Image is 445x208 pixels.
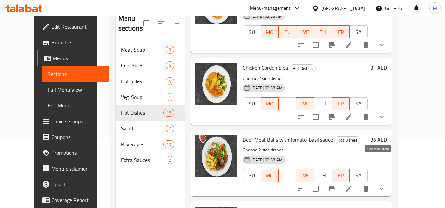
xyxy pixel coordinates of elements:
span: Select to update [309,110,322,124]
span: SA [352,171,365,180]
div: [GEOGRAPHIC_DATA] [321,5,365,12]
div: items [166,125,174,132]
img: Chicken Cordon bleu [195,63,237,105]
h6: 36 AED [370,135,387,144]
div: Extra Sauces2 [116,152,185,168]
button: delete [358,181,374,196]
button: show more [374,37,390,53]
span: SA [352,99,365,108]
button: delete [358,37,374,53]
button: Branch-specific-item [324,181,340,196]
span: Hot Sides [121,77,166,85]
div: Salad7 [116,121,185,136]
button: Branch-specific-item [324,37,340,53]
span: Coverage Report [51,196,103,204]
a: Sections [42,66,109,82]
div: Beverages10 [116,136,185,152]
a: Edit Menu [42,98,109,113]
span: TU [281,27,294,37]
button: TU [278,97,296,110]
span: Select all sections [139,16,153,30]
div: Hot Dishes [334,136,360,144]
span: MO [264,99,276,108]
span: Meat Soup [121,46,166,54]
span: 3 [166,47,174,53]
button: TH [314,169,332,182]
div: items [166,156,174,164]
a: Choice Groups [37,113,109,129]
a: Full Menu View [42,82,109,98]
span: Menu disclaimer [51,165,103,173]
span: FR [335,99,347,108]
span: 4 [166,78,174,84]
span: MO [264,27,276,37]
button: delete [358,109,374,125]
button: SA [349,169,368,182]
div: Hot Dishes16 [116,105,185,121]
p: Choose 2 side dishes [243,146,368,154]
a: Branches [37,35,109,50]
a: Menu disclaimer [37,161,109,176]
span: Edit Restaurant [51,23,103,31]
svg: Show Choices [378,185,386,193]
span: 10 [164,141,174,148]
span: WE [299,99,312,108]
span: Beverages [121,140,164,148]
button: show more [374,181,390,196]
span: Promotions [51,149,103,157]
button: TH [314,25,332,38]
span: FR [335,171,347,180]
span: Salad [121,125,166,132]
span: 6 [166,62,174,69]
span: Select to update [309,182,322,196]
span: SU [246,99,258,108]
a: Coverage Report [37,192,109,208]
span: Branches [51,38,103,46]
span: WE [299,171,312,180]
span: TH [317,171,329,180]
div: items [166,93,174,101]
div: Meat Soup3 [116,42,185,58]
a: Upsell [37,176,109,192]
div: Cold Sides6 [116,58,185,73]
button: WE [296,97,314,110]
button: TU [279,25,296,38]
button: SA [349,97,368,110]
span: SU [246,27,258,37]
span: Menus [53,54,103,62]
span: WE [299,27,312,37]
button: SU [243,25,261,38]
button: MO [261,97,279,110]
div: items [166,61,174,69]
a: Edit menu item [345,41,353,49]
span: SA [352,27,365,37]
div: Hot Dishes [290,64,316,72]
div: items [163,140,174,148]
span: SU [246,171,258,180]
button: sort-choices [293,109,309,125]
h6: 31 AED [370,63,387,72]
span: M [433,5,437,12]
span: Upsell [51,180,103,188]
span: TH [317,99,329,108]
a: Menus [37,50,109,66]
a: Coupons [37,129,109,145]
button: Add section [169,15,185,31]
button: SU [243,97,261,110]
span: Extra Sauces [121,156,166,164]
span: Chicken Cordon bleu [243,63,288,73]
span: [DATE] 02:38 AM [249,85,285,91]
span: Beef Meat Balls with tomato-basil sauce [243,135,333,145]
button: sort-choices [293,181,309,196]
span: Veg. Soup [121,93,166,101]
button: FR [332,25,350,38]
svg: Show Choices [378,41,386,49]
span: Choice Groups [51,117,103,125]
span: Sections [48,70,103,78]
button: sort-choices [293,37,309,53]
button: WE [296,169,314,182]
